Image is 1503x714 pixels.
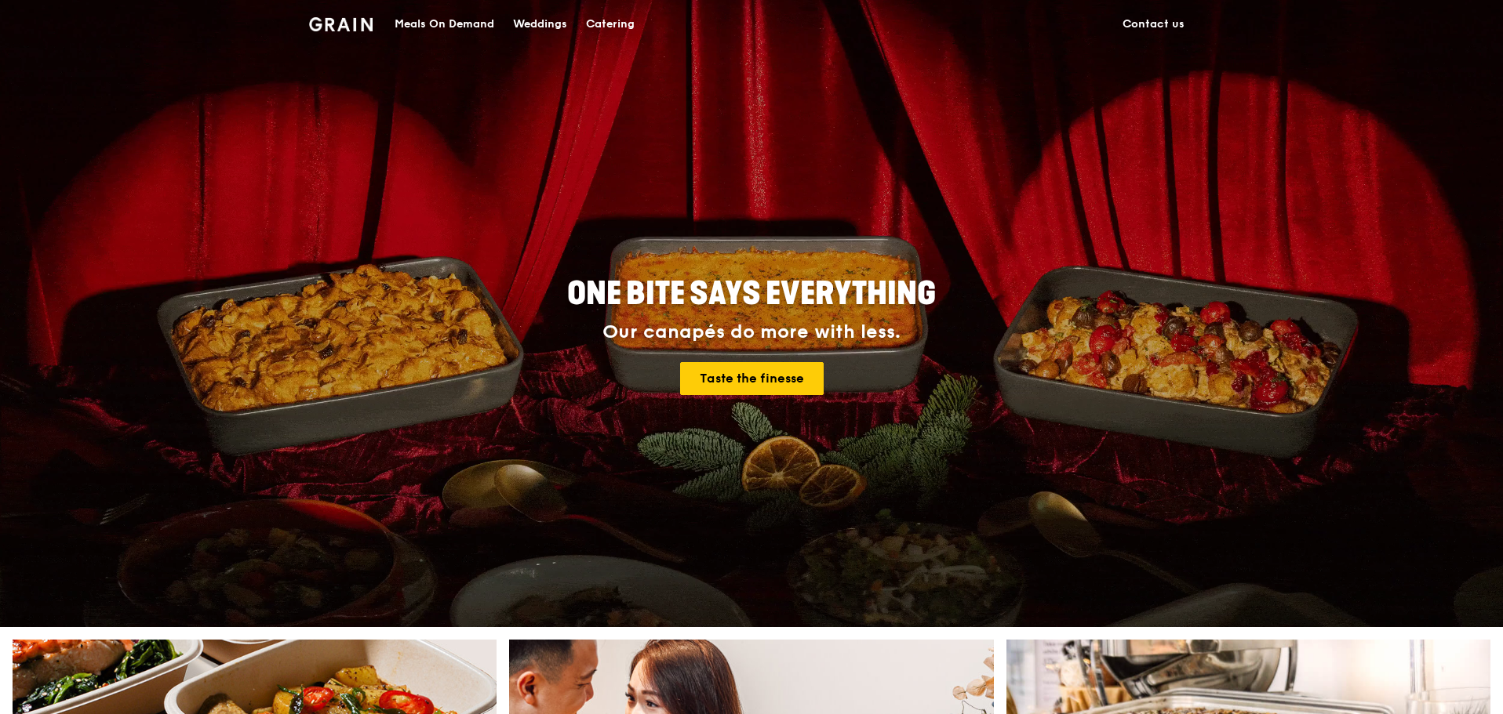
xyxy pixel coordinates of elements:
[469,321,1034,343] div: Our canapés do more with less.
[567,275,936,313] span: ONE BITE SAYS EVERYTHING
[513,1,567,48] div: Weddings
[577,1,644,48] a: Catering
[504,1,577,48] a: Weddings
[1113,1,1194,48] a: Contact us
[586,1,635,48] div: Catering
[680,362,824,395] a: Taste the finesse
[309,17,373,31] img: Grain
[395,1,494,48] div: Meals On Demand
